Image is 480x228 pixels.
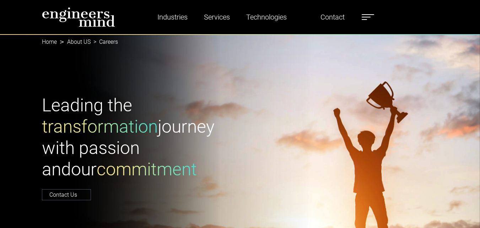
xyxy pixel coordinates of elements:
a: Industries [155,9,190,25]
a: Contact [318,9,347,25]
span: transformation [42,116,158,137]
a: Services [201,9,233,25]
nav: breadcrumb [42,34,438,50]
h1: Leading the journey with passion and our [42,95,236,180]
a: Technologies [243,9,290,25]
a: Contact Us [42,189,91,200]
a: Home [42,38,57,45]
a: About US [67,38,91,45]
img: logo [42,7,115,27]
li: Careers [91,38,118,46]
span: commitment [97,159,197,180]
